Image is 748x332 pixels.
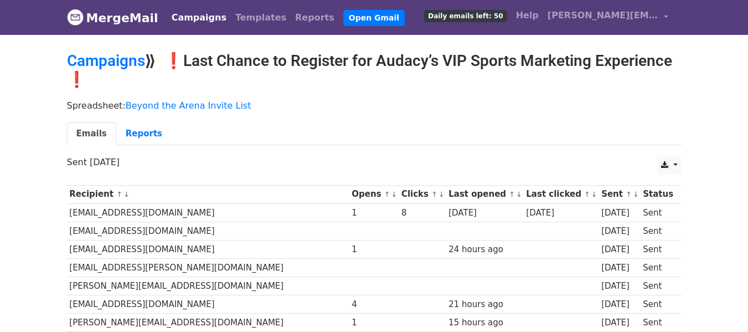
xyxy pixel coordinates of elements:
[352,316,396,329] div: 1
[601,243,638,256] div: [DATE]
[626,190,632,198] a: ↑
[424,10,507,22] span: Daily emails left: 50
[401,207,443,219] div: 8
[448,207,520,219] div: [DATE]
[391,190,398,198] a: ↓
[349,185,399,203] th: Opens
[420,4,511,27] a: Daily emails left: 50
[512,4,543,27] a: Help
[167,7,231,29] a: Campaigns
[640,295,675,314] td: Sent
[548,9,658,22] span: [PERSON_NAME][EMAIL_ADDRESS][DOMAIN_NAME]
[640,314,675,332] td: Sent
[640,259,675,277] td: Sent
[601,225,638,238] div: [DATE]
[431,190,437,198] a: ↑
[640,203,675,222] td: Sent
[640,240,675,258] td: Sent
[584,190,590,198] a: ↑
[352,207,396,219] div: 1
[116,122,172,145] a: Reports
[640,185,675,203] th: Status
[67,6,158,29] a: MergeMail
[67,295,349,314] td: [EMAIL_ADDRESS][DOMAIN_NAME]
[67,259,349,277] td: [EMAIL_ADDRESS][PERSON_NAME][DOMAIN_NAME]
[231,7,291,29] a: Templates
[524,185,599,203] th: Last clicked
[640,222,675,240] td: Sent
[599,185,640,203] th: Sent
[352,243,396,256] div: 1
[601,262,638,274] div: [DATE]
[67,9,84,25] img: MergeMail logo
[446,185,523,203] th: Last opened
[352,298,396,311] div: 4
[67,222,349,240] td: [EMAIL_ADDRESS][DOMAIN_NAME]
[67,277,349,295] td: [PERSON_NAME][EMAIL_ADDRESS][DOMAIN_NAME]
[67,122,116,145] a: Emails
[516,190,522,198] a: ↓
[601,316,638,329] div: [DATE]
[601,207,638,219] div: [DATE]
[448,298,520,311] div: 21 hours ago
[591,190,597,198] a: ↓
[67,240,349,258] td: [EMAIL_ADDRESS][DOMAIN_NAME]
[526,207,596,219] div: [DATE]
[439,190,445,198] a: ↓
[123,190,130,198] a: ↓
[601,298,638,311] div: [DATE]
[543,4,673,30] a: [PERSON_NAME][EMAIL_ADDRESS][DOMAIN_NAME]
[67,100,682,111] p: Spreadsheet:
[67,314,349,332] td: [PERSON_NAME][EMAIL_ADDRESS][DOMAIN_NAME]
[67,52,145,70] a: Campaigns
[67,156,682,168] p: Sent [DATE]
[509,190,515,198] a: ↑
[126,100,251,111] a: Beyond the Arena Invite List
[448,243,520,256] div: 24 hours ago
[633,190,639,198] a: ↓
[343,10,405,26] a: Open Gmail
[384,190,390,198] a: ↑
[601,280,638,293] div: [DATE]
[399,185,446,203] th: Clicks
[67,185,349,203] th: Recipient
[291,7,339,29] a: Reports
[116,190,122,198] a: ↑
[67,52,682,89] h2: ⟫ ❗Last Chance to Register for Audacy’s VIP Sports Marketing Experience ❗
[640,277,675,295] td: Sent
[448,316,520,329] div: 15 hours ago
[67,203,349,222] td: [EMAIL_ADDRESS][DOMAIN_NAME]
